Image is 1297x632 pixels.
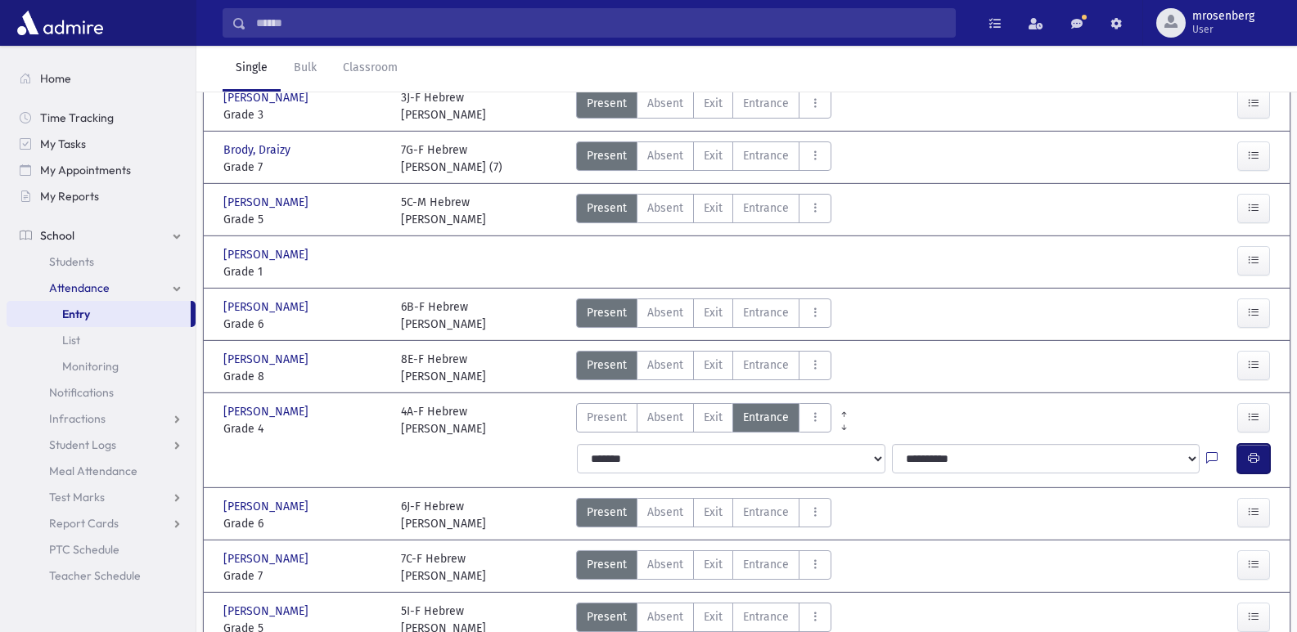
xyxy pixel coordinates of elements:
a: Single [223,46,281,92]
span: My Reports [40,189,99,204]
div: 6J-F Hebrew [PERSON_NAME] [401,498,486,532]
span: Absent [647,199,683,217]
span: Notifications [49,385,114,400]
span: Student Logs [49,437,116,452]
span: Present [587,147,627,164]
div: 7G-F Hebrew [PERSON_NAME] (7) [401,141,502,176]
a: Bulk [281,46,330,92]
a: Meal Attendance [7,458,196,484]
div: 6B-F Hebrew [PERSON_NAME] [401,298,486,333]
span: Exit [704,356,723,374]
span: Grade 7 [223,159,385,176]
span: [PERSON_NAME] [223,246,312,263]
a: List [7,327,196,353]
span: Entry [62,307,90,321]
a: Infractions [7,406,196,432]
span: [PERSON_NAME] [223,603,312,620]
span: Grade 6 [223,316,385,333]
span: Entrance [743,356,789,374]
div: 3J-F Hebrew [PERSON_NAME] [401,89,486,123]
span: Exit [704,504,723,521]
span: mrosenberg [1192,10,1254,23]
span: Test Marks [49,490,105,504]
a: Notifications [7,379,196,406]
div: AttTypes [576,298,831,333]
span: Infractions [49,411,106,426]
a: Student Logs [7,432,196,458]
a: Teacher Schedule [7,563,196,589]
span: Entrance [743,199,789,217]
div: 7C-F Hebrew [PERSON_NAME] [401,550,486,585]
a: Entry [7,301,191,327]
span: Exit [704,95,723,112]
span: Grade 3 [223,106,385,123]
a: Classroom [330,46,411,92]
span: Entrance [743,147,789,164]
span: Present [587,95,627,112]
span: [PERSON_NAME] [223,403,312,420]
img: AdmirePro [13,7,107,39]
div: AttTypes [576,550,831,585]
span: School [40,228,74,243]
span: Present [587,356,627,374]
a: School [7,222,196,249]
span: Entrance [743,304,789,321]
a: PTC Schedule [7,536,196,563]
span: Present [587,199,627,217]
span: User [1192,23,1254,36]
span: PTC Schedule [49,542,119,557]
span: Present [587,409,627,426]
span: My Appointments [40,163,131,177]
span: Grade 5 [223,211,385,228]
div: AttTypes [576,403,831,437]
span: Teacher Schedule [49,568,141,583]
div: AttTypes [576,141,831,176]
div: AttTypes [576,194,831,228]
span: Grade 1 [223,263,385,280]
span: Grade 6 [223,515,385,532]
span: List [62,333,80,347]
a: Time Tracking [7,105,196,131]
div: 4A-F Hebrew [PERSON_NAME] [401,403,486,437]
div: AttTypes [576,351,831,385]
span: Absent [647,95,683,112]
div: AttTypes [576,89,831,123]
span: Present [587,504,627,521]
span: Entrance [743,504,789,521]
span: Grade 8 [223,368,385,385]
span: Present [587,556,627,573]
span: Report Cards [49,516,119,531]
span: Absent [647,356,683,374]
span: Absent [647,504,683,521]
span: Absent [647,409,683,426]
input: Search [246,8,955,38]
span: Monitoring [62,359,119,374]
span: Students [49,254,94,269]
span: Time Tracking [40,110,114,125]
span: Exit [704,199,723,217]
span: Present [587,304,627,321]
span: [PERSON_NAME] [223,89,312,106]
div: AttTypes [576,498,831,532]
span: Entrance [743,409,789,426]
span: Present [587,608,627,625]
span: Exit [704,304,723,321]
span: Grade 7 [223,567,385,585]
span: Absent [647,304,683,321]
span: Brody, Draizy [223,141,294,159]
div: 5C-M Hebrew [PERSON_NAME] [401,194,486,228]
span: Absent [647,556,683,573]
span: Entrance [743,95,789,112]
a: Test Marks [7,484,196,510]
a: My Tasks [7,131,196,157]
span: [PERSON_NAME] [223,550,312,567]
span: Meal Attendance [49,464,137,478]
div: 8E-F Hebrew [PERSON_NAME] [401,351,486,385]
span: [PERSON_NAME] [223,194,312,211]
span: Absent [647,147,683,164]
span: Entrance [743,556,789,573]
a: Attendance [7,275,196,301]
span: [PERSON_NAME] [223,351,312,368]
span: [PERSON_NAME] [223,498,312,515]
a: Monitoring [7,353,196,379]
